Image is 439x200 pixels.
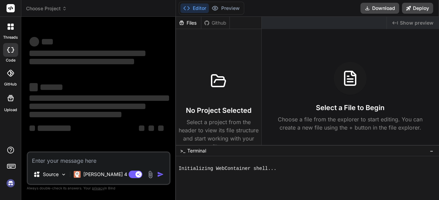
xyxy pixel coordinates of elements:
[5,177,16,189] img: signin
[92,186,104,190] span: privacy
[83,171,134,178] p: [PERSON_NAME] 4 S..
[29,112,121,117] span: ‌
[3,35,18,40] label: threads
[29,51,145,56] span: ‌
[209,3,242,13] button: Preview
[149,125,154,131] span: ‌
[29,95,169,101] span: ‌
[180,3,209,13] button: Editor
[42,39,53,44] span: ‌
[400,19,434,26] span: Show preview
[27,185,170,191] p: Always double-check its answers. Your in Bind
[61,172,67,177] img: Pick Models
[179,118,259,151] p: Select a project from the header to view its file structure and start working with your files.
[43,171,59,178] p: Source
[40,84,62,90] span: ‌
[26,5,67,12] span: Choose Project
[428,145,435,156] button: −
[29,104,145,109] span: ‌
[4,107,17,113] label: Upload
[187,147,206,154] span: Terminal
[29,37,39,46] span: ‌
[38,125,71,131] span: ‌
[29,83,38,91] span: ‌
[139,125,144,131] span: ‌
[4,81,17,87] label: GitHub
[316,103,384,112] h3: Select a File to Begin
[179,165,277,172] span: Initializing WebContainer shell...
[180,147,185,154] span: >_
[360,3,399,14] button: Download
[273,115,427,132] p: Choose a file from the explorer to start editing. You can create a new file using the + button in...
[186,106,251,115] h3: No Project Selected
[74,171,81,178] img: Claude 4 Sonnet
[29,59,134,64] span: ‌
[201,19,229,26] div: Github
[176,19,201,26] div: Files
[158,125,164,131] span: ‌
[157,171,164,178] img: icon
[6,57,15,63] label: code
[430,147,434,154] span: −
[402,3,433,14] button: Deploy
[29,125,35,131] span: ‌
[146,171,154,178] img: attachment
